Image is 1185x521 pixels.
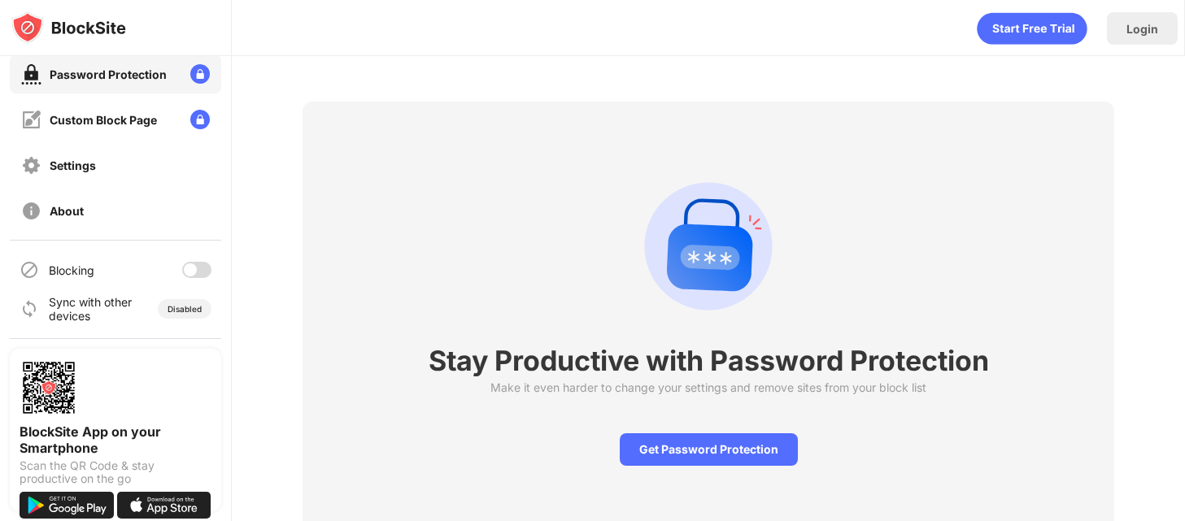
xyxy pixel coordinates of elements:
div: Custom Block Page [50,113,157,127]
div: BlockSite App on your Smartphone [20,423,211,456]
div: Make it even harder to change your settings and remove sites from your block list [490,380,926,394]
img: lock-menu.svg [190,110,210,129]
div: Login [1126,22,1158,36]
div: Disabled [168,304,202,314]
img: options-page-qr-code.png [20,358,78,417]
div: Stay Productive with Password Protection [429,344,989,377]
div: About [50,204,84,218]
img: blocking-icon.svg [20,260,39,280]
div: Get Password Protection [620,433,798,466]
div: animation [630,168,786,324]
div: Scan the QR Code & stay productive on the go [20,459,211,485]
img: password-protection-on.svg [21,64,41,85]
img: customize-block-page-off.svg [21,110,41,130]
img: sync-icon.svg [20,299,39,319]
img: lock-menu.svg [190,64,210,84]
img: settings-off.svg [21,155,41,176]
img: logo-blocksite.svg [11,11,126,44]
img: get-it-on-google-play.svg [20,492,114,519]
div: animation [977,12,1087,45]
img: about-off.svg [21,201,41,221]
div: Blocking [49,263,94,277]
div: Settings [50,158,96,172]
div: Sync with other devices [49,295,133,323]
div: Password Protection [50,67,167,81]
img: download-on-the-app-store.svg [117,492,211,519]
